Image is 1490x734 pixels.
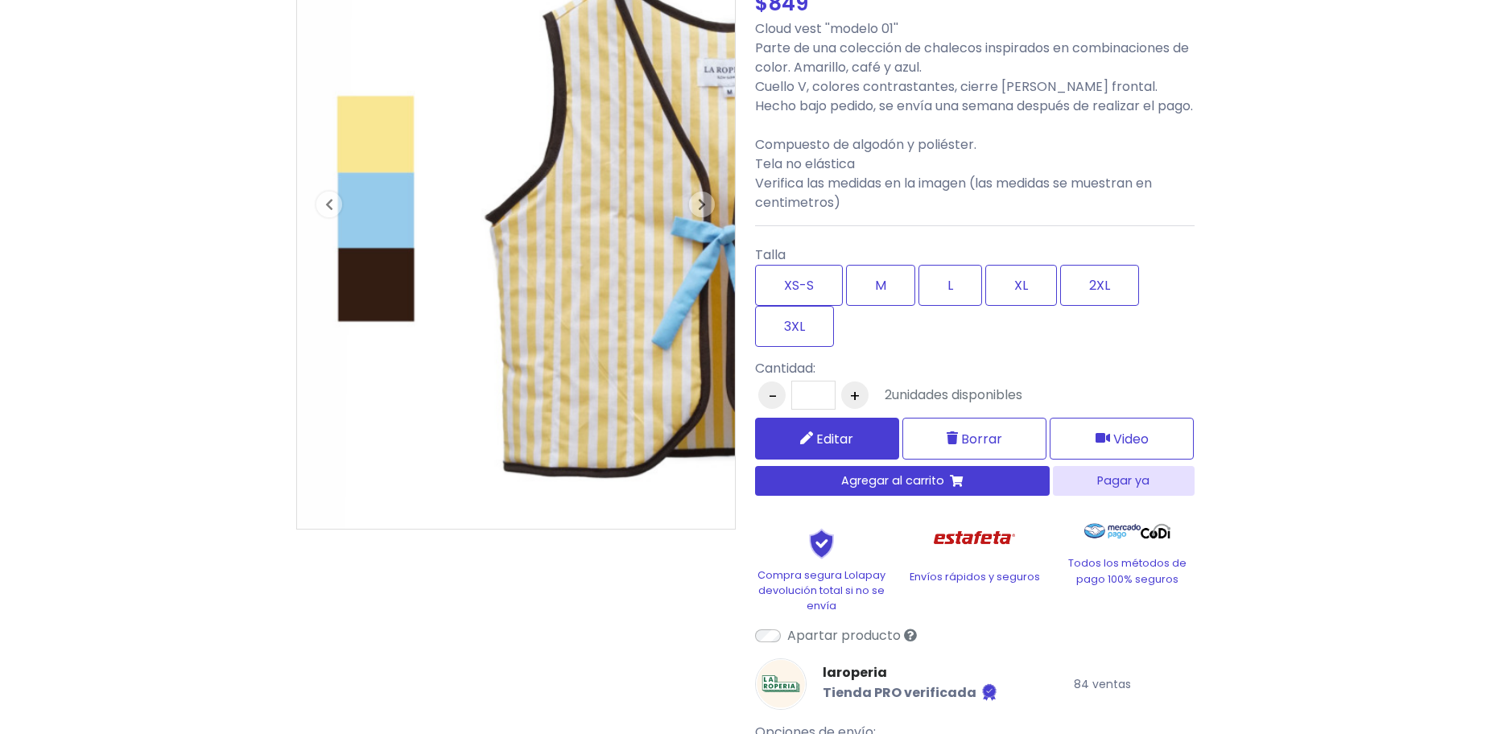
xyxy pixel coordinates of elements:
label: M [846,265,915,306]
img: Mercado Pago Logo [1084,515,1141,547]
label: XL [985,265,1057,306]
label: XS-S [755,265,843,306]
p: Todos los métodos de pago 100% seguros [1061,555,1195,586]
p: Cloud vest ''modelo 01'' Parte de una colección de chalecos inspirados en combinaciones de color.... [755,19,1195,212]
div: unidades disponibles [885,386,1022,405]
p: Compra segura Lolapay devolución total si no se envía [755,567,889,614]
i: Sólo tú verás el producto listado en tu tienda pero podrás venderlo si compartes su enlace directo [904,629,917,641]
button: Pagar ya [1053,466,1194,496]
img: Shield [782,528,862,559]
span: Borrar [961,429,1002,449]
button: Video [1050,418,1194,460]
span: Video [1113,429,1149,449]
button: + [841,381,869,409]
button: Agregar al carrito [755,466,1050,496]
b: Tienda PRO verificada [823,684,976,703]
label: 2XL [1060,265,1139,306]
label: L [918,265,982,306]
label: 3XL [755,306,834,347]
span: Agregar al carrito [841,472,944,489]
p: Envíos rápidos y seguros [908,569,1042,584]
div: Talla [755,239,1195,353]
p: Cantidad: [755,359,1022,378]
a: Editar [755,418,899,460]
img: laroperia [755,658,807,710]
button: Borrar [902,418,1046,460]
a: laroperia [823,663,999,682]
span: Editar [816,429,853,449]
img: Estafeta Logo [921,515,1028,561]
img: Tienda verificada [980,682,999,702]
button: - [758,381,786,409]
label: Apartar producto [787,626,901,645]
img: Codi Logo [1141,515,1170,547]
small: 84 ventas [1074,676,1131,692]
span: 2 [885,386,892,404]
